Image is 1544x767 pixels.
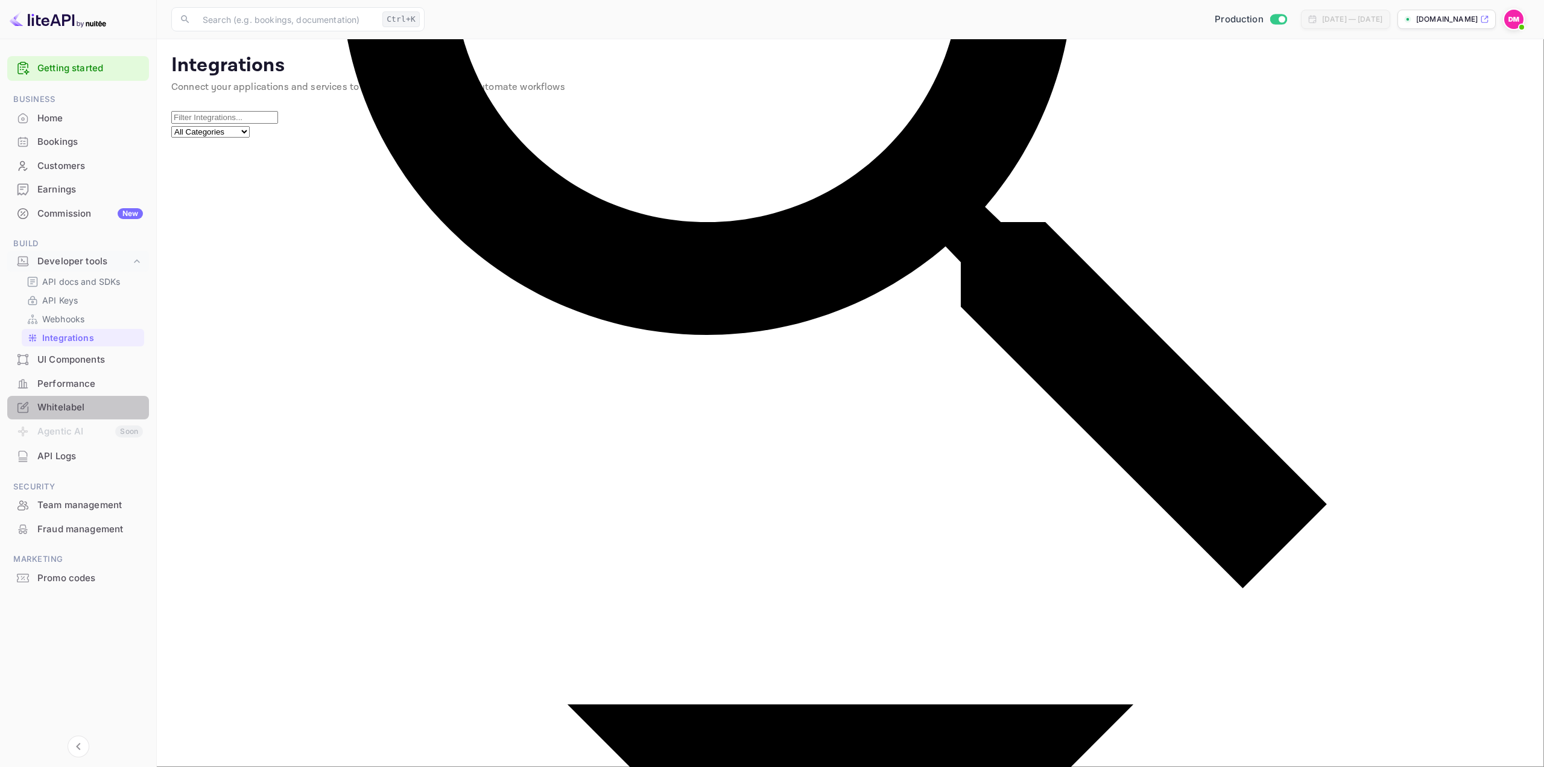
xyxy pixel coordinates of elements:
[37,377,143,391] div: Performance
[118,208,143,219] div: New
[42,294,78,307] p: API Keys
[7,494,149,517] div: Team management
[37,183,143,197] div: Earnings
[37,159,143,173] div: Customers
[7,56,149,81] div: Getting started
[7,518,149,541] div: Fraud management
[7,567,149,590] div: Promo codes
[1416,14,1478,25] p: [DOMAIN_NAME]
[37,498,143,512] div: Team management
[22,310,144,328] div: Webhooks
[22,291,144,309] div: API Keys
[37,571,143,585] div: Promo codes
[1322,14,1382,25] div: [DATE] — [DATE]
[7,130,149,153] a: Bookings
[7,178,149,202] div: Earnings
[10,10,106,29] img: LiteAPI logo
[27,313,139,325] a: Webhooks
[7,518,149,540] a: Fraud management
[7,154,149,177] a: Customers
[27,294,139,307] a: API Keys
[7,396,149,419] div: Whitelabel
[1215,13,1264,27] span: Production
[7,480,149,494] span: Security
[37,62,143,75] a: Getting started
[27,331,139,344] a: Integrations
[7,251,149,272] div: Developer tools
[42,331,94,344] p: Integrations
[22,329,144,346] div: Integrations
[7,93,149,106] span: Business
[7,348,149,371] a: UI Components
[7,237,149,250] span: Build
[37,523,143,536] div: Fraud management
[7,372,149,395] a: Performance
[37,353,143,367] div: UI Components
[27,275,139,288] a: API docs and SDKs
[7,396,149,418] a: Whitelabel
[7,130,149,154] div: Bookings
[22,273,144,290] div: API docs and SDKs
[7,107,149,130] div: Home
[195,7,378,31] input: Search (e.g. bookings, documentation)
[37,255,131,269] div: Developer tools
[1210,13,1291,27] div: Switch to Sandbox mode
[37,135,143,149] div: Bookings
[7,567,149,589] a: Promo codes
[7,178,149,200] a: Earnings
[7,348,149,372] div: UI Components
[37,207,143,221] div: Commission
[7,154,149,178] div: Customers
[7,202,149,224] a: CommissionNew
[7,553,149,566] span: Marketing
[1504,10,1523,29] img: Dylan McLean
[7,202,149,226] div: CommissionNew
[7,445,149,467] a: API Logs
[171,111,278,124] input: Filter Integrations...
[42,313,84,325] p: Webhooks
[37,112,143,126] div: Home
[382,11,420,27] div: Ctrl+K
[42,275,121,288] p: API docs and SDKs
[7,445,149,468] div: API Logs
[37,450,143,463] div: API Logs
[7,494,149,516] a: Team management
[7,372,149,396] div: Performance
[37,401,143,415] div: Whitelabel
[7,107,149,129] a: Home
[68,736,89,757] button: Collapse navigation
